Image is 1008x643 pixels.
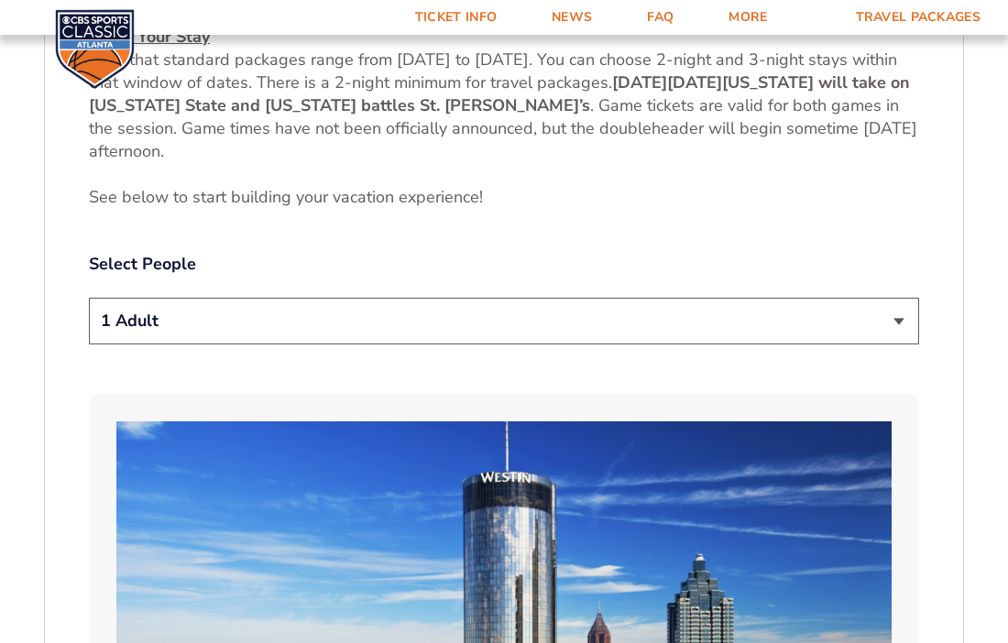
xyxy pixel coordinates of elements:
[89,94,917,162] span: . Game tickets are valid for both games in the session. Game times have not been officially annou...
[89,186,919,209] p: See below to start building your vacation e
[89,71,910,116] strong: [US_STATE] will take on [US_STATE] State and [US_STATE] battles St. [PERSON_NAME]’s
[89,49,897,93] span: Note that standard packages range from [DATE] to [DATE]. You can choose 2-night and 3-night stays...
[89,26,210,48] u: Tailor Your Stay
[89,253,919,276] label: Select People
[612,71,722,93] strong: [DATE][DATE]
[55,9,135,89] img: CBS Sports Classic
[408,186,483,208] span: xperience!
